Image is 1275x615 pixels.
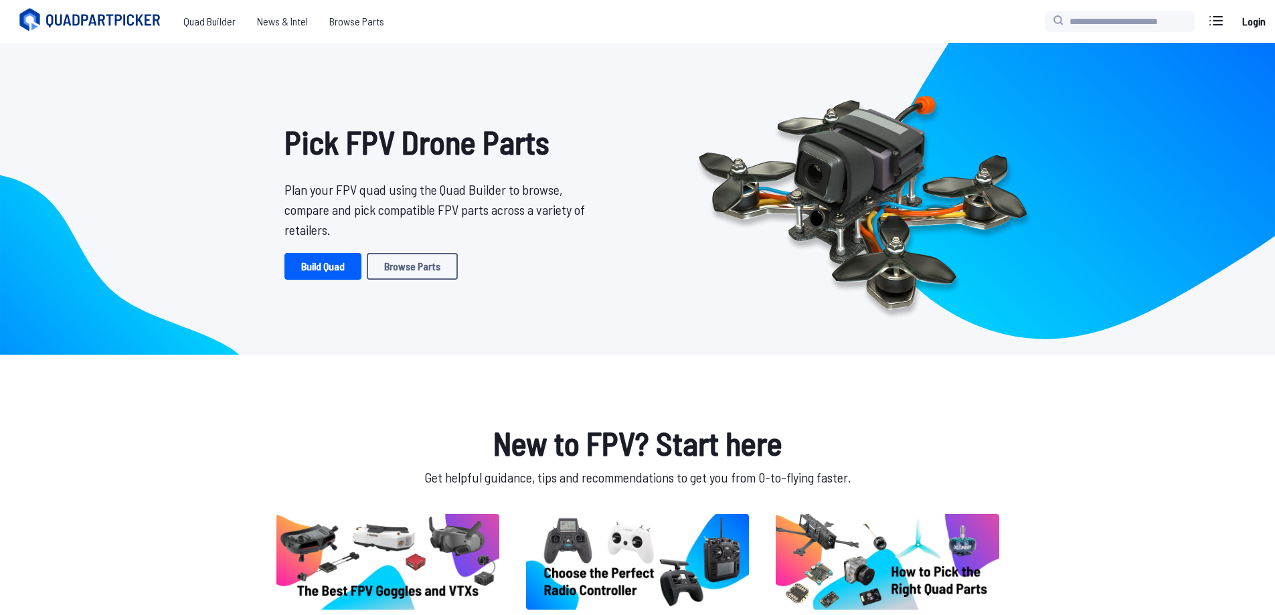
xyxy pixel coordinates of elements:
[246,8,319,35] a: News & Intel
[284,118,595,166] h1: Pick FPV Drone Parts
[526,514,749,610] img: image of post
[284,179,595,240] p: Plan your FPV quad using the Quad Builder to browse, compare and pick compatible FPV parts across...
[670,65,1055,333] img: Quadcopter
[276,514,499,610] img: image of post
[367,253,458,280] a: Browse Parts
[173,8,246,35] a: Quad Builder
[274,467,1002,487] p: Get helpful guidance, tips and recommendations to get you from 0-to-flying faster.
[284,253,361,280] a: Build Quad
[1238,8,1270,35] a: Login
[319,8,395,35] a: Browse Parts
[274,419,1002,467] h1: New to FPV? Start here
[776,514,999,610] img: image of post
